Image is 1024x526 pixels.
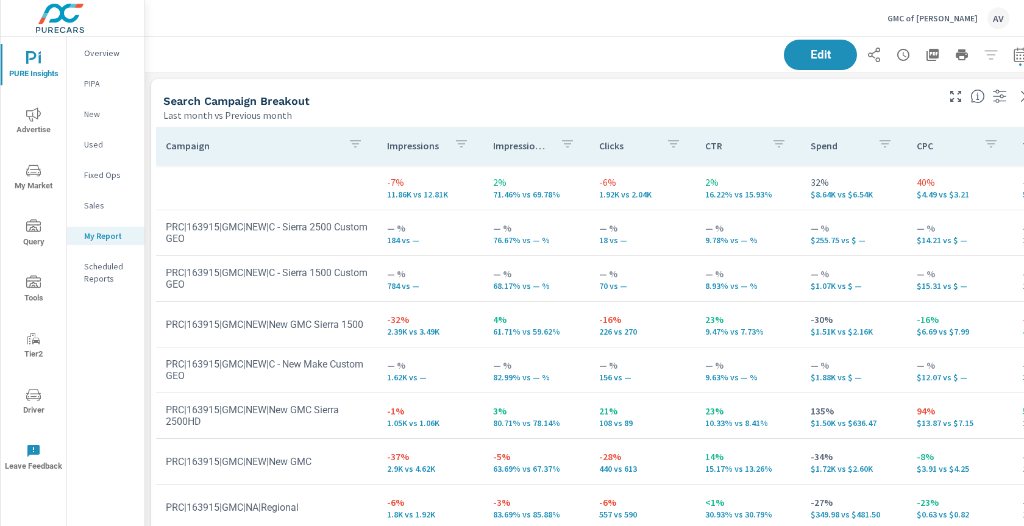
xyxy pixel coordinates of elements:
p: 71.46% vs 69.78% [493,190,580,199]
p: $1.51K vs $2.16K [811,327,897,336]
p: 70 vs — [599,281,686,291]
p: $1,071.62 vs $ — [811,281,897,291]
p: 40% [917,175,1003,190]
p: 61.71% vs 59.62% [493,327,580,336]
p: Impression Share [493,140,550,152]
p: -23% [917,495,1003,510]
p: -3% [493,495,580,510]
p: — % [599,266,686,281]
td: PRC|163915|GMC|NEW|New GMC Sierra 1500 [156,309,377,340]
p: — % [917,358,1003,372]
p: — % [599,221,686,235]
p: Spend [811,140,868,152]
p: — % [493,358,580,372]
p: 18 vs — [599,235,686,245]
td: PRC|163915|GMC|NEW|New GMC [156,446,377,477]
div: nav menu [1,37,66,485]
div: Used [67,135,144,154]
p: 135% [811,403,897,418]
p: Overview [84,47,135,59]
p: -30% [811,312,897,327]
p: -8% [917,449,1003,464]
button: Share Report [862,43,886,67]
td: PRC|163915|GMC|NA|Regional [156,492,377,523]
td: PRC|163915|GMC|NEW|C - Sierra 1500 Custom GEO [156,257,377,300]
p: $0.63 vs $0.82 [917,510,1003,519]
p: 23% [705,403,792,418]
p: — % [811,358,897,372]
p: <1% [705,495,792,510]
p: 32% [811,175,897,190]
div: PIPA [67,74,144,93]
div: Fixed Ops [67,166,144,184]
p: 63.69% vs 67.37% [493,464,580,474]
p: 30.93% vs 30.79% [705,510,792,519]
p: 8.93% vs — % [705,281,792,291]
span: PURE Insights [4,51,63,81]
div: New [67,105,144,123]
p: -6% [599,175,686,190]
button: Make Fullscreen [946,87,965,106]
p: -34% [811,449,897,464]
p: 2,901 vs 4,623 [387,464,474,474]
p: 14% [705,449,792,464]
p: — % [387,221,474,235]
p: — % [917,266,1003,281]
p: 3% [493,403,580,418]
p: $1.88K vs $ — [811,372,897,382]
p: 2% [705,175,792,190]
p: 68.17% vs — % [493,281,580,291]
span: Tools [4,275,63,305]
p: Last month vs Previous month [163,108,292,123]
p: $14.21 vs $ — [917,235,1003,245]
p: $6.69 vs $7.99 [917,327,1003,336]
p: 11,857 vs 12,813 [387,190,474,199]
div: Overview [67,44,144,62]
p: 21% [599,403,686,418]
p: CTR [705,140,763,152]
p: Used [84,138,135,151]
p: — % [387,358,474,372]
p: 9.63% vs — % [705,372,792,382]
p: 2% [493,175,580,190]
p: My Report [84,230,135,242]
div: My Report [67,227,144,245]
p: 156 vs — [599,372,686,382]
span: Query [4,219,63,249]
p: — % [599,358,686,372]
p: $1,719.31 vs $2,602.89 [811,464,897,474]
p: 1,801 vs 1,916 [387,510,474,519]
p: $4.49 vs $3.21 [917,190,1003,199]
h5: Search Campaign Breakout [163,94,310,107]
p: 9.47% vs 7.73% [705,327,792,336]
p: 16.22% vs 15.93% [705,190,792,199]
p: 80.71% vs 78.14% [493,418,580,428]
p: 1,923 vs 2,041 [599,190,686,199]
p: 2,387 vs 3,494 [387,327,474,336]
button: Edit [784,40,857,70]
span: Advertise [4,107,63,137]
p: 9.78% vs — % [705,235,792,245]
p: -28% [599,449,686,464]
p: 10.33% vs 8.41% [705,418,792,428]
span: Driver [4,388,63,418]
p: -37% [387,449,474,464]
p: Scheduled Reports [84,260,135,285]
p: CPC [917,140,974,152]
p: — % [387,266,474,281]
p: — % [493,221,580,235]
p: 76.67% vs — % [493,235,580,245]
p: $12.07 vs $ — [917,372,1003,382]
td: PRC|163915|GMC|NEW|New GMC Sierra 2500HD [156,394,377,437]
p: $349.98 vs $481.50 [811,510,897,519]
p: -16% [599,312,686,327]
p: -27% [811,495,897,510]
p: -16% [917,312,1003,327]
span: Leave Feedback [4,444,63,474]
p: 94% [917,403,1003,418]
p: — % [705,266,792,281]
p: $13.87 vs $7.15 [917,418,1003,428]
p: — % [705,221,792,235]
p: 4% [493,312,580,327]
p: 15.17% vs 13.26% [705,464,792,474]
